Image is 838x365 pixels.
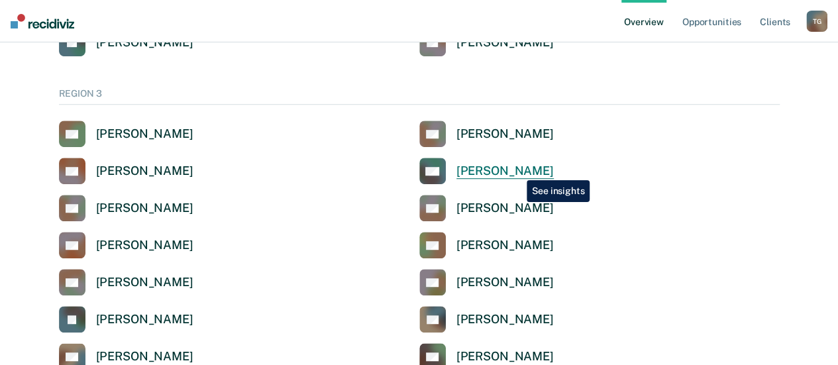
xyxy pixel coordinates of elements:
[96,275,193,290] div: [PERSON_NAME]
[96,127,193,142] div: [PERSON_NAME]
[456,349,554,364] div: [PERSON_NAME]
[419,30,554,56] a: [PERSON_NAME]
[59,306,193,333] a: [PERSON_NAME]
[806,11,827,32] div: T G
[96,35,193,50] div: [PERSON_NAME]
[419,232,554,258] a: [PERSON_NAME]
[456,312,554,327] div: [PERSON_NAME]
[456,127,554,142] div: [PERSON_NAME]
[419,269,554,295] a: [PERSON_NAME]
[96,201,193,216] div: [PERSON_NAME]
[59,121,193,147] a: [PERSON_NAME]
[419,306,554,333] a: [PERSON_NAME]
[419,195,554,221] a: [PERSON_NAME]
[11,14,74,28] img: Recidiviz
[59,232,193,258] a: [PERSON_NAME]
[456,164,554,179] div: [PERSON_NAME]
[96,349,193,364] div: [PERSON_NAME]
[456,275,554,290] div: [PERSON_NAME]
[456,201,554,216] div: [PERSON_NAME]
[419,121,554,147] a: [PERSON_NAME]
[96,238,193,253] div: [PERSON_NAME]
[806,11,827,32] button: TG
[96,164,193,179] div: [PERSON_NAME]
[419,158,554,184] a: [PERSON_NAME]
[59,88,780,105] div: REGION 3
[59,195,193,221] a: [PERSON_NAME]
[96,312,193,327] div: [PERSON_NAME]
[59,30,193,56] a: [PERSON_NAME]
[456,238,554,253] div: [PERSON_NAME]
[456,35,554,50] div: [PERSON_NAME]
[59,269,193,295] a: [PERSON_NAME]
[59,158,193,184] a: [PERSON_NAME]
